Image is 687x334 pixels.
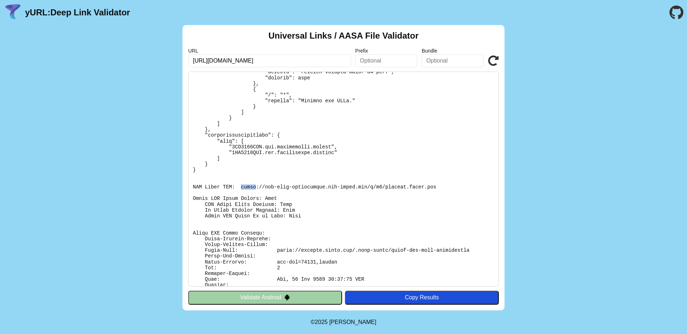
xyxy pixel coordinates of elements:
[188,72,499,286] pre: Lorem ipsu do: sitam://consect.adipi.eli/.sedd-eiusm/tempo-inc-utla-etdoloremag Al Enimadmi: Veni...
[355,48,418,54] label: Prefix
[329,319,376,325] a: Michael Ibragimchayev's Personal Site
[311,310,376,334] footer: ©
[268,31,419,41] h2: Universal Links / AASA File Validator
[284,294,290,300] img: droidIcon.svg
[355,54,418,67] input: Optional
[188,291,342,304] button: Validate Android
[315,319,328,325] span: 2025
[422,48,484,54] label: Bundle
[188,54,351,67] input: Required
[345,291,499,304] button: Copy Results
[25,8,130,18] a: yURL:Deep Link Validator
[422,54,484,67] input: Optional
[188,48,351,54] label: URL
[349,294,495,301] div: Copy Results
[4,3,22,22] img: yURL Logo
